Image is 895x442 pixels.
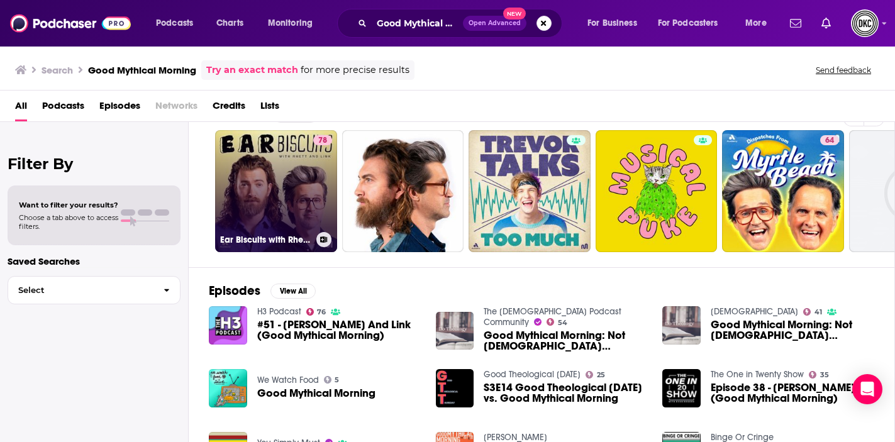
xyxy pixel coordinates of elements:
a: Lists [260,96,279,121]
a: Show notifications dropdown [785,13,806,34]
a: Good Mythical Morning: Not Christian Programming [484,330,647,351]
a: EpisodesView All [209,283,316,299]
a: Charts [208,13,251,33]
a: 41 [803,308,822,316]
span: New [503,8,526,19]
a: 5 [324,376,340,384]
h2: Filter By [8,155,181,173]
span: 54 [558,320,567,326]
button: open menu [147,13,209,33]
a: The Christian Podcast Community [484,306,621,328]
span: For Business [587,14,637,32]
a: Good Mythical Morning [257,388,375,399]
span: Good Mythical Morning: Not [DEMOGRAPHIC_DATA] Programming [484,330,647,351]
a: #51 - Rhett And Link (Good Mythical Morning) [257,319,421,341]
span: Networks [155,96,197,121]
h3: Good Mythical Morning [88,64,196,76]
button: open menu [737,13,782,33]
a: 64 [820,135,839,145]
h3: Search [42,64,73,76]
div: Search podcasts, credits, & more... [349,9,574,38]
a: Episode 38 - Jen Matichuk (Good Mythical Morning) [711,382,874,404]
img: User Profile [851,9,879,37]
h3: Ear Biscuits with Rhett & Link [220,235,311,245]
span: Logged in as DKCMediatech [851,9,879,37]
span: For Podcasters [658,14,718,32]
span: Choose a tab above to access filters. [19,213,118,231]
button: open menu [650,13,737,33]
span: 5 [335,377,339,383]
button: Select [8,276,181,304]
img: Podchaser - Follow, Share and Rate Podcasts [10,11,131,35]
span: Monitoring [268,14,313,32]
a: 25 [586,371,605,378]
input: Search podcasts, credits, & more... [372,13,463,33]
a: Show notifications dropdown [816,13,836,34]
span: 64 [825,135,834,147]
p: Saved Searches [8,255,181,267]
a: 78Ear Biscuits with Rhett & Link [215,130,337,252]
a: Good Theological Thursday [484,369,581,380]
a: Episodes [99,96,140,121]
span: More [745,14,767,32]
span: Podcasts [156,14,193,32]
span: Want to filter your results? [19,201,118,209]
span: Episode 38 - [PERSON_NAME] (Good Mythical Morning) [711,382,874,404]
button: Send feedback [812,65,875,75]
span: Select [8,286,153,294]
span: Good Mythical Morning: Not [DEMOGRAPHIC_DATA] Programming [711,319,874,341]
a: 54 [547,318,567,326]
span: 35 [820,372,829,378]
img: S3E14 Good Theological Thursday vs. Good Mythical Morning [436,369,474,407]
button: open menu [579,13,653,33]
a: 78 [313,135,332,145]
span: 41 [814,309,822,315]
a: Good Mythical Morning: Not Christian Programming [711,319,874,341]
span: Charts [216,14,243,32]
a: Do Theology [711,306,798,317]
span: for more precise results [301,63,409,77]
button: open menu [259,13,329,33]
img: Good Mythical Morning: Not Christian Programming [662,306,701,345]
a: Credits [213,96,245,121]
button: Show profile menu [851,9,879,37]
a: The One in Twenty Show [711,369,804,380]
img: Episode 38 - Jen Matichuk (Good Mythical Morning) [662,369,701,407]
button: Open AdvancedNew [463,16,526,31]
span: 25 [597,372,605,378]
a: Try an exact match [206,63,298,77]
span: #51 - [PERSON_NAME] And Link (Good Mythical Morning) [257,319,421,341]
span: 78 [318,135,327,147]
img: Good Mythical Morning: Not Christian Programming [436,312,474,350]
span: Open Advanced [469,20,521,26]
a: 76 [306,308,326,316]
div: Open Intercom Messenger [852,374,882,404]
a: 35 [809,371,829,378]
span: S3E14 Good Theological [DATE] vs. Good Mythical Morning [484,382,647,404]
button: View All [270,284,316,299]
a: All [15,96,27,121]
a: Podcasts [42,96,84,121]
a: 64 [722,130,844,252]
a: We Watch Food [257,375,319,385]
h2: Episodes [209,283,260,299]
a: S3E14 Good Theological Thursday vs. Good Mythical Morning [484,382,647,404]
span: 76 [317,309,326,315]
a: H3 Podcast [257,306,301,317]
img: Good Mythical Morning [209,369,247,407]
img: #51 - Rhett And Link (Good Mythical Morning) [209,306,247,345]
